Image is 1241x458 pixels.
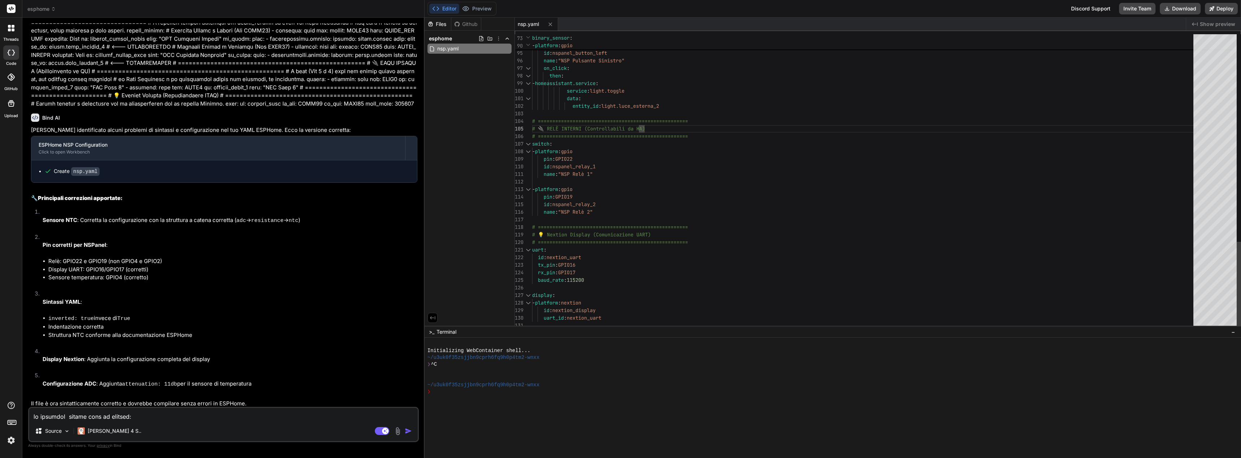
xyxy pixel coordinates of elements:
div: 117 [515,216,523,223]
label: GitHub [4,86,18,92]
p: : [43,298,417,306]
span: uart_id [544,315,564,321]
span: name [544,57,555,64]
button: ESPHome NSP ConfigurationClick to open Workbench [31,136,405,160]
div: 128 [515,299,523,307]
span: id [544,50,549,56]
code: ntc [289,218,298,224]
span: : [549,50,552,56]
span: switch [532,141,549,147]
span: light.toggle [590,88,624,94]
span: name [544,171,555,177]
span: : [558,42,561,49]
span: GPIO17 [558,269,575,276]
span: homeassistant.service [535,80,596,86]
span: # ================================================ [532,224,676,230]
div: Click to open Workbench [39,149,398,155]
span: id [544,307,549,314]
button: − [1230,326,1237,338]
span: : [549,163,552,170]
span: ==== [676,118,688,124]
span: Initializing WebContainer shell... [427,347,530,354]
img: Pick Models [64,428,70,434]
span: then [549,72,561,79]
div: 115 [515,201,523,208]
div: 121 [515,246,523,254]
div: Click to collapse the range. [523,72,533,80]
span: # ================================================ [532,239,676,245]
p: : Aggiunta la configurazione completa del display [43,355,417,364]
span: 90 [515,42,523,50]
span: nspanel_relay_2 [552,201,596,208]
li: Struttura NTC conforme alla documentazione ESPHome [48,331,417,339]
code: inverted: true [48,316,94,322]
span: >_ [429,328,434,335]
span: baud_rate [538,277,564,283]
div: 109 [515,155,523,163]
h2: 🔧 [31,194,417,203]
img: icon [405,427,412,435]
div: 106 [515,133,523,140]
span: - [532,299,535,306]
span: : [558,148,561,155]
span: : [552,156,555,162]
div: 119 [515,231,523,239]
strong: Configurazione ADC [43,380,96,387]
div: 95 [515,49,523,57]
div: 99 [515,80,523,87]
span: ❯ [427,361,431,368]
div: Create [54,168,100,175]
button: Preview [459,4,495,14]
span: "NSP Relè 2" [558,209,593,215]
p: : Aggiunta per il sensore di temperatura [43,380,417,389]
button: Editor [429,4,459,14]
div: 123 [515,261,523,269]
div: 122 [515,254,523,261]
span: rx_pin [538,269,555,276]
div: Github [451,21,481,28]
div: 120 [515,239,523,246]
div: Click to collapse the range. [523,140,533,148]
span: ~/u3uk0f35zsjjbn9cprh6fq9h0p4tm2-wnxx [427,382,540,388]
span: : [598,103,601,109]
div: Click to collapse the range. [523,95,533,102]
span: : [587,88,590,94]
span: : [549,201,552,208]
span: nextion_uart [547,254,581,261]
span: uart [532,246,544,253]
strong: Sintassi YAML [43,298,80,305]
p: Source [45,427,62,435]
div: Click to collapse the range. [523,148,533,155]
li: Sensore temperatura: GPIO4 (corretto) [48,274,417,282]
span: platform [535,299,558,306]
div: Click to collapse the range. [523,292,533,299]
span: Terminal [437,328,456,335]
span: : [555,171,558,177]
strong: Display Nextion [43,356,84,363]
span: : [558,299,561,306]
div: 111 [515,170,523,178]
span: : [561,72,564,79]
div: 100 [515,87,523,95]
span: platform [535,42,558,49]
span: nextion_uart [567,315,601,321]
span: GPIO19 [555,194,573,200]
div: 118 [515,223,523,231]
span: id [538,254,544,261]
span: pin [544,194,552,200]
span: Show preview [1200,21,1235,28]
span: platform [535,186,558,192]
code: nsp.yaml [71,167,100,176]
strong: Principali correzioni apportate: [38,195,123,201]
label: code [6,61,16,67]
p: [PERSON_NAME] identificato alcuni problemi di sintassi e configurazione nel tuo YAML ESPHome. Ecc... [31,126,417,134]
li: Indentazione corretta [48,323,417,331]
span: − [1231,328,1235,335]
span: nspanel_relay_1 [552,163,596,170]
span: - [532,148,535,155]
span: : [549,141,552,147]
div: 104 [515,117,523,125]
div: 112 [515,178,523,186]
div: 131 [515,322,523,329]
div: 98 [515,72,523,80]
